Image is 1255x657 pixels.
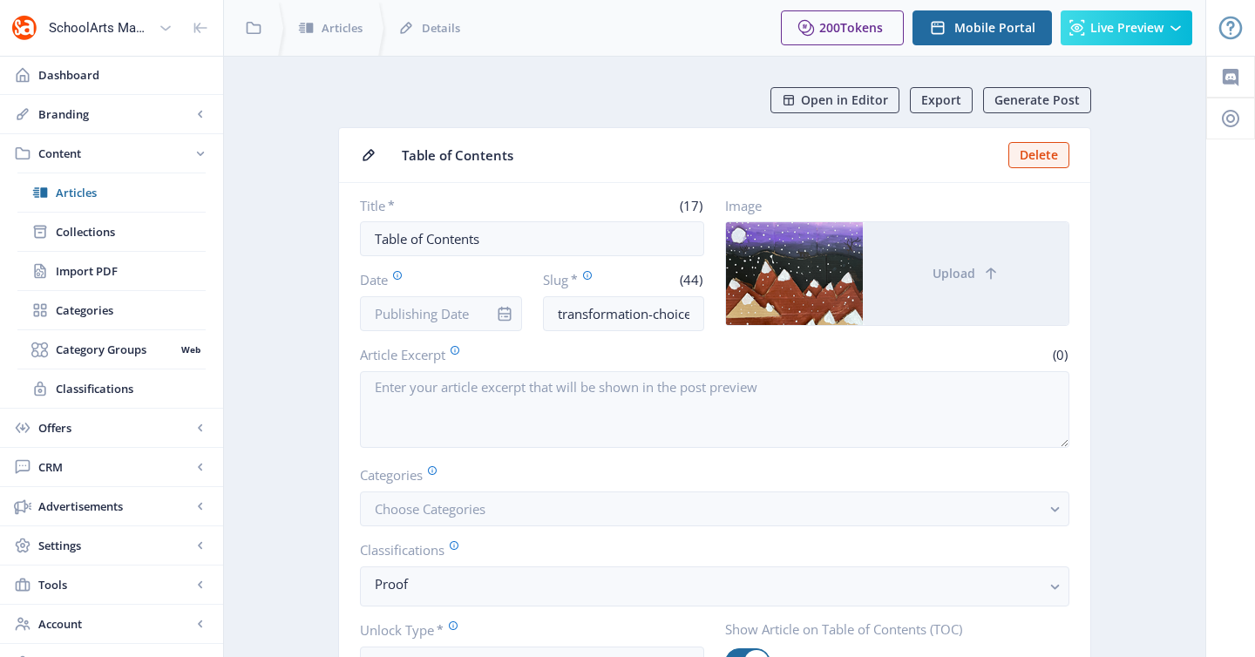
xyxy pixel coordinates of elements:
a: Collections [17,213,206,251]
span: Articles [56,184,206,201]
nb-icon: info [496,305,513,322]
label: Article Excerpt [360,345,708,364]
button: Proof [360,566,1069,606]
span: Table of Contents [402,146,998,165]
span: Generate Post [994,93,1080,107]
span: Details [422,19,460,37]
button: Mobile Portal [912,10,1052,45]
span: Account [38,615,192,633]
span: CRM [38,458,192,476]
label: Date [360,270,508,289]
button: Open in Editor [770,87,899,113]
span: (0) [1050,346,1069,363]
button: Generate Post [983,87,1091,113]
span: Content [38,145,192,162]
span: Open in Editor [801,93,888,107]
a: Import PDF [17,252,206,290]
span: (44) [677,271,704,288]
span: Settings [38,537,192,554]
a: Articles [17,173,206,212]
label: Image [725,197,1055,214]
nb-select-label: Proof [375,573,1041,594]
span: Classifications [56,380,206,397]
button: Export [910,87,973,113]
span: Tools [38,576,192,593]
img: properties.app_icon.png [10,14,38,42]
a: Classifications [17,369,206,408]
span: Categories [56,301,206,319]
input: this-is-how-a-slug-looks-like [543,296,705,331]
span: Collections [56,223,206,240]
button: Upload [863,222,1068,325]
span: Import PDF [56,262,206,280]
button: Choose Categories [360,491,1069,526]
span: Articles [322,19,363,37]
nb-badge: Web [175,341,206,358]
span: Tokens [840,19,883,36]
span: Upload [933,267,975,281]
span: Live Preview [1090,21,1163,35]
div: SchoolArts Magazine [49,9,152,47]
span: Mobile Portal [954,21,1035,35]
label: Title [360,197,526,214]
input: Publishing Date [360,296,522,331]
span: Category Groups [56,341,175,358]
span: Dashboard [38,66,209,84]
label: Slug [543,270,617,289]
button: Delete [1008,142,1069,168]
span: Branding [38,105,192,123]
span: Offers [38,419,192,437]
button: Live Preview [1061,10,1192,45]
a: Category GroupsWeb [17,330,206,369]
span: Choose Categories [375,500,485,518]
button: 200Tokens [781,10,904,45]
label: Categories [360,465,1055,484]
span: Export [921,93,961,107]
span: (17) [677,197,704,214]
a: Categories [17,291,206,329]
input: Type Article Title ... [360,221,704,256]
label: Classifications [360,540,1055,559]
span: Advertisements [38,498,192,515]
